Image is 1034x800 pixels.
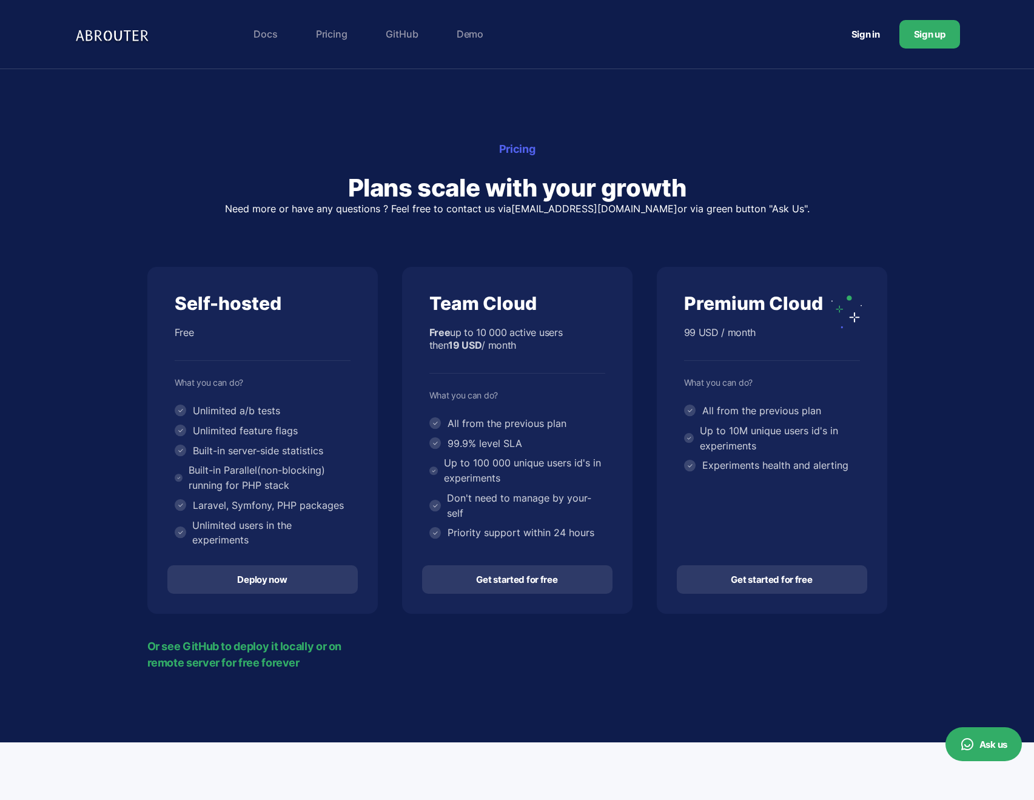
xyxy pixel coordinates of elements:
li: Experiments health and alerting [684,458,860,473]
div: Self-hosted [175,292,351,315]
li: Priority support within 24 hours [429,525,605,540]
div: What you can do? [175,377,351,388]
button: Ask us [945,727,1022,761]
li: All from the previous plan [684,403,860,418]
a: Demo [451,22,489,46]
div: Free [175,326,351,361]
div: Pricing [147,141,887,157]
a: Or see GitHub to deploy it locally or on remote server for free forever [147,638,378,671]
a: Pricing [310,22,354,46]
li: Don't need to manage by your-self [429,491,605,521]
a: Get started for free [422,565,613,594]
li: Up to 100 000 unique users id's in experiments [429,455,605,486]
li: Laravel, Symfony, PHP packages [175,498,351,513]
div: Premium Cloud [684,292,860,315]
li: Unlimited a/b tests [175,403,351,418]
b: Free [429,326,451,338]
a: Sign in [837,23,895,45]
li: Up to 10M unique users id's in experiments [684,423,860,454]
li: Unlimited feature flags [175,423,351,439]
li: 99.9% level SLA [429,436,605,451]
p: Need more or have any questions ? Feel free to contact us via or via green button "Ask Us". [147,204,887,213]
div: 99 USD / month [684,326,860,361]
img: Logo [75,22,153,47]
a: Deploy now [167,565,358,594]
div: Team Cloud [429,292,605,315]
a: [EMAIL_ADDRESS][DOMAIN_NAME] [511,203,677,215]
h2: Plans scale with your growth [147,172,887,204]
span: Or see GitHub to deploy it locally or on remote server for free forever [147,638,368,671]
a: Sign up [899,20,960,49]
li: Unlimited users in the experiments [175,518,351,548]
b: 19 USD [448,339,482,351]
li: All from the previous plan [429,416,605,431]
li: Built-in server-side statistics [175,443,351,459]
a: Get started for free [677,565,867,594]
div: up to 10 000 active users then / month [429,326,605,374]
div: What you can do? [684,377,860,388]
a: GitHub [380,22,425,46]
li: Built-in Parallel(non-blocking) running for PHP stack [175,463,351,493]
a: Docs [247,22,283,46]
div: What you can do? [429,390,605,401]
